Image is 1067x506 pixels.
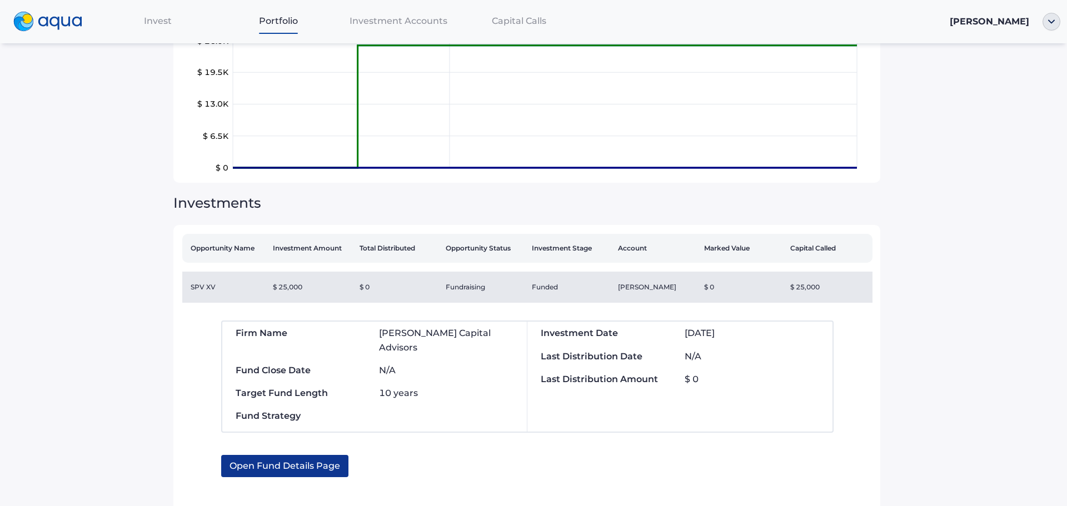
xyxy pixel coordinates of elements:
td: $ 0 [700,272,786,303]
th: Marked Value [700,234,786,263]
span: [DATE] [685,328,715,338]
th: Opportunity Status [441,234,527,263]
span: Investment Accounts [350,16,447,26]
td: $ 0 [355,272,441,303]
tspan: $ 26.0K [197,36,229,46]
span: 10 years [379,388,418,398]
span: N/A [685,351,701,362]
span: Firm Name [236,328,287,338]
a: Invest [98,9,218,32]
span: Fund Close Date [236,365,311,375]
span: Last Distribution Amount [541,374,658,384]
span: Investment Date [541,328,618,338]
span: [PERSON_NAME] [950,16,1029,27]
span: Capital Calls [492,16,546,26]
span: [PERSON_NAME] Capital Advisors [379,328,491,352]
th: Opportunity Name [182,234,268,263]
td: Funded [527,272,614,303]
span: Open Fund Details Page [230,455,340,477]
td: SPV XV [182,272,268,303]
span: Last Distribution Date [541,351,642,362]
tspan: $ 13.0K [197,99,229,109]
a: Capital Calls [458,9,579,32]
img: logo [13,12,82,32]
td: $ 25,000 [268,272,355,303]
td: [PERSON_NAME] [614,272,700,303]
img: ellipse [1043,13,1060,31]
th: Account [614,234,700,263]
span: Invest [144,16,172,26]
th: Investment Amount [268,234,355,263]
th: Capital Called [786,234,872,263]
td: $ 25,000 [786,272,872,303]
span: $ 0 [685,374,699,384]
a: Portfolio [218,9,338,32]
span: Fund Strategy [236,410,301,421]
span: Target Fund Length [236,388,328,398]
td: Fundraising [441,272,527,303]
a: logo [7,9,98,34]
tspan: $ 19.5K [197,67,229,77]
th: Investment Stage [527,234,614,263]
span: N/A [379,365,396,375]
span: Portfolio [259,16,298,26]
tspan: $ 0 [216,163,228,173]
span: Investments [173,194,261,211]
tspan: $ 6.5K [203,131,229,141]
th: Total Distributed [355,234,441,263]
a: Investment Accounts [338,9,459,32]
